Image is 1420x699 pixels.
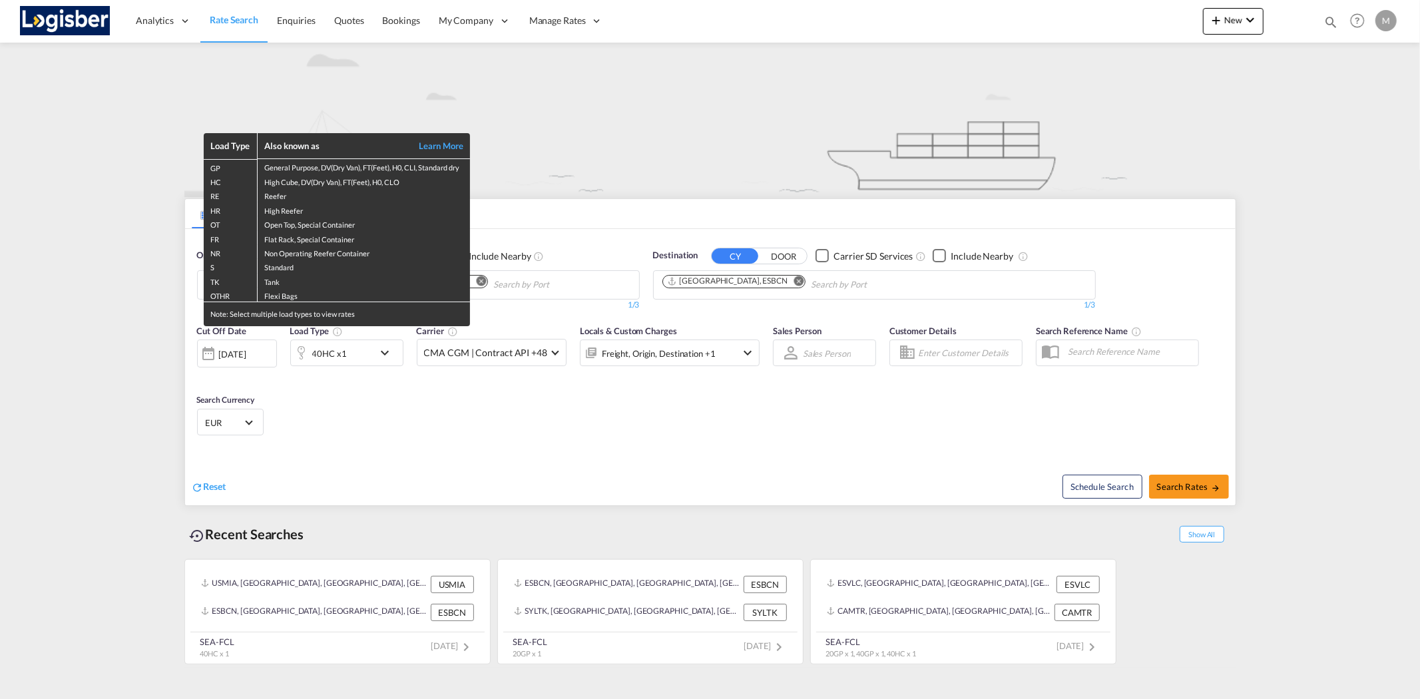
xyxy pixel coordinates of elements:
td: Open Top, Special Container [257,216,470,230]
a: Learn More [403,140,463,152]
td: TK [204,274,257,288]
td: OTHR [204,288,257,302]
td: HR [204,202,257,216]
td: Flexi Bags [257,288,470,302]
td: Reefer [257,188,470,202]
td: Non Operating Reefer Container [257,245,470,259]
td: High Reefer [257,202,470,216]
td: High Cube, DV(Dry Van), FT(Feet), H0, CLO [257,174,470,188]
td: RE [204,188,257,202]
td: General Purpose, DV(Dry Van), FT(Feet), H0, CLI, Standard dry [257,159,470,174]
td: OT [204,216,257,230]
td: Flat Rack, Special Container [257,231,470,245]
div: Note: Select multiple load types to view rates [204,302,470,326]
td: Standard [257,259,470,273]
td: GP [204,159,257,174]
td: Tank [257,274,470,288]
div: Also known as [264,140,404,152]
td: S [204,259,257,273]
td: NR [204,245,257,259]
th: Load Type [204,133,257,159]
td: HC [204,174,257,188]
td: FR [204,231,257,245]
